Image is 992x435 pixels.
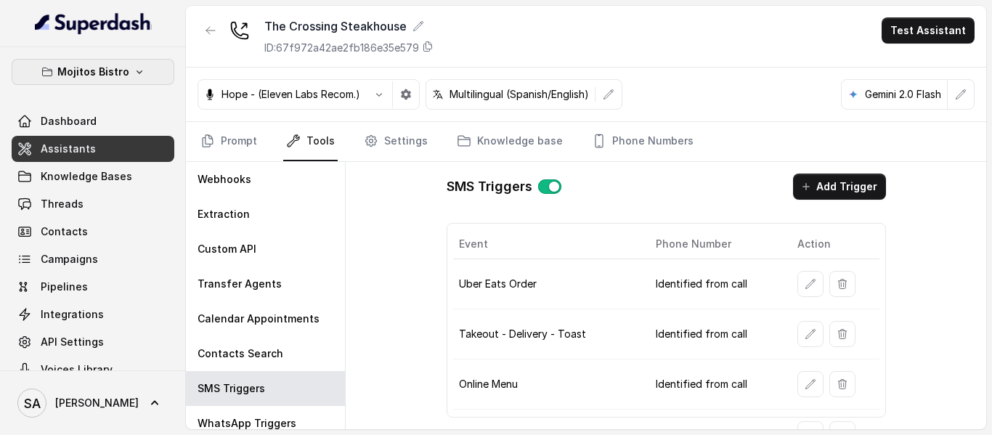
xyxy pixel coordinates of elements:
p: Gemini 2.0 Flash [865,87,941,102]
a: Dashboard [12,108,174,134]
a: Knowledge base [454,122,566,161]
a: Campaigns [12,246,174,272]
span: Contacts [41,224,88,239]
td: Identified from call [644,309,786,359]
td: Takeout - Delivery - Toast [453,309,644,359]
p: Contacts Search [198,346,283,361]
p: Calendar Appointments [198,312,320,326]
p: WhatsApp Triggers [198,416,296,431]
h1: SMS Triggers [447,175,532,198]
th: Action [786,229,879,259]
a: Tools [283,122,338,161]
p: Hope - (Eleven Labs Recom.) [221,87,360,102]
a: Knowledge Bases [12,163,174,190]
td: Online Menu [453,359,644,410]
a: Assistants [12,136,174,162]
div: The Crossing Steakhouse [264,17,434,35]
span: Campaigns [41,252,98,267]
span: Threads [41,197,84,211]
nav: Tabs [198,122,975,161]
svg: google logo [847,89,859,100]
p: SMS Triggers [198,381,265,396]
a: Threads [12,191,174,217]
span: API Settings [41,335,104,349]
a: Voices Library [12,357,174,383]
a: [PERSON_NAME] [12,383,174,423]
p: Extraction [198,207,250,221]
td: Uber Eats Order [453,259,644,309]
span: Voices Library [41,362,113,377]
p: Custom API [198,242,256,256]
a: Prompt [198,122,260,161]
p: Multilingual (Spanish/English) [450,87,589,102]
a: Contacts [12,219,174,245]
a: API Settings [12,329,174,355]
a: Phone Numbers [589,122,696,161]
td: Identified from call [644,259,786,309]
p: ID: 67f972a42ae2fb186e35e579 [264,41,419,55]
span: Knowledge Bases [41,169,132,184]
button: Mojitos Bistro [12,59,174,85]
button: Test Assistant [882,17,975,44]
a: Settings [361,122,431,161]
button: Add Trigger [793,174,886,200]
a: Pipelines [12,274,174,300]
p: Webhooks [198,172,251,187]
span: [PERSON_NAME] [55,396,139,410]
a: Integrations [12,301,174,328]
th: Phone Number [644,229,786,259]
p: Mojitos Bistro [57,63,129,81]
p: Transfer Agents [198,277,282,291]
th: Event [453,229,644,259]
text: SA [24,396,41,411]
td: Identified from call [644,359,786,410]
span: Assistants [41,142,96,156]
img: light.svg [35,12,152,35]
span: Integrations [41,307,104,322]
span: Dashboard [41,114,97,129]
span: Pipelines [41,280,88,294]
